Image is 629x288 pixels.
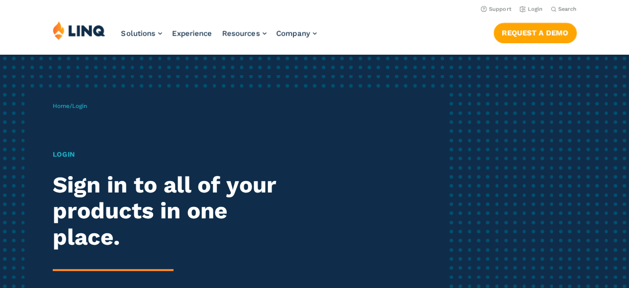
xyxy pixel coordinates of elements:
a: Login [520,6,543,12]
span: / [53,102,87,109]
a: Solutions [121,29,162,38]
a: Resources [222,29,267,38]
nav: Primary Navigation [121,21,317,54]
a: Company [276,29,317,38]
a: Request a Demo [494,23,577,43]
a: Home [53,102,70,109]
span: Resources [222,29,260,38]
button: Open Search Bar [551,5,577,13]
a: Experience [172,29,212,38]
span: Search [558,6,577,12]
span: Solutions [121,29,156,38]
span: Login [72,102,87,109]
span: Company [276,29,310,38]
nav: Button Navigation [494,21,577,43]
img: LINQ | K‑12 Software [53,21,105,40]
h1: Login [53,149,295,160]
a: Support [481,6,512,12]
h2: Sign in to all of your products in one place. [53,172,295,251]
